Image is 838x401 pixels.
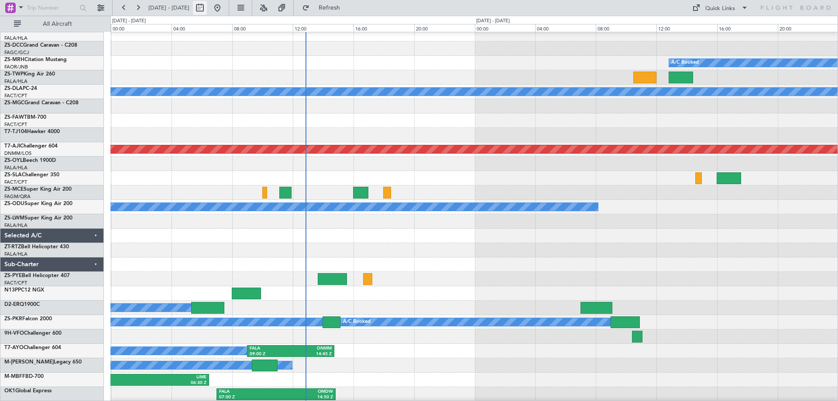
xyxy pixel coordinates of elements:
span: OK1 [4,388,15,394]
a: OK1Global Express [4,388,52,394]
div: Quick Links [705,4,735,13]
a: T7-AJIChallenger 604 [4,144,58,149]
a: T7-AYOChallenger 604 [4,345,61,350]
a: ZS-MCESuper King Air 200 [4,187,72,192]
span: ZS-MRH [4,57,24,62]
a: FAOR/JNB [4,64,28,70]
div: 12:00 [656,24,717,32]
div: 16:00 [354,24,414,32]
a: ZS-PKRFalcon 2000 [4,316,52,322]
a: ZS-MRHCitation Mustang [4,57,67,62]
a: FALA/HLA [4,251,27,257]
div: 00:00 [475,24,536,32]
a: ZT-RTZBell Helicopter 430 [4,244,69,250]
div: A/C Booked [343,315,371,329]
a: M-[PERSON_NAME]Legacy 650 [4,360,82,365]
a: ZS-LWMSuper King Air 200 [4,216,72,221]
a: FACT/CPT [4,93,27,99]
div: 20:00 [414,24,475,32]
div: 09:00 Z [250,351,291,357]
span: M-[PERSON_NAME] [4,360,54,365]
span: ZS-MCE [4,187,24,192]
div: 14:45 Z [291,351,332,357]
span: ZS-DLA [4,86,23,91]
div: 07:00 Z [219,394,276,401]
span: ZS-TWP [4,72,24,77]
span: ZS-LWM [4,216,24,221]
a: 9H-VFOChallenger 600 [4,331,62,336]
span: D2-ERQ [4,302,24,307]
div: [DATE] - [DATE] [112,17,146,25]
div: 12:00 [293,24,354,32]
span: All Aircraft [23,21,92,27]
a: FAGM/QRA [4,193,31,200]
a: ZS-DLAPC-24 [4,86,37,91]
a: ZS-PYEBell Helicopter 407 [4,273,70,278]
a: FALA/HLA [4,35,27,41]
div: FALA [219,389,276,395]
div: [DATE] - [DATE] [476,17,510,25]
a: N13PPC12 NGX [4,288,44,293]
div: 08:00 [232,24,293,32]
span: N13P [4,288,18,293]
a: ZS-ODUSuper King Air 200 [4,201,72,206]
span: M-MBFF [4,374,25,379]
button: Quick Links [688,1,752,15]
span: ZS-SLA [4,172,22,178]
span: ZT-RTZ [4,244,21,250]
span: [DATE] - [DATE] [148,4,189,12]
div: FALA [250,346,291,352]
span: Refresh [311,5,348,11]
span: ZS-PYE [4,273,22,278]
div: OMDW [276,389,333,395]
span: ZS-FAW [4,115,24,120]
div: 04:00 [172,24,232,32]
a: ZS-DCCGrand Caravan - C208 [4,43,77,48]
a: D2-ERQ1900C [4,302,40,307]
a: FALA/HLA [4,222,27,229]
span: ZS-DCC [4,43,23,48]
button: Refresh [298,1,350,15]
button: All Aircraft [10,17,95,31]
a: FACT/CPT [4,121,27,128]
a: ZS-FAWTBM-700 [4,115,46,120]
span: T7-AJI [4,144,20,149]
a: FAGC/GCJ [4,49,29,56]
div: 08:00 [596,24,656,32]
div: 06:30 Z [133,380,206,386]
a: FALA/HLA [4,78,27,85]
a: ZS-MGCGrand Caravan - C208 [4,100,79,106]
span: ZS-MGC [4,100,24,106]
a: FACT/CPT [4,280,27,286]
div: 16:00 [717,24,778,32]
a: T7-TJ104Hawker 4000 [4,129,60,134]
div: 14:50 Z [276,394,333,401]
div: A/C Booked [671,56,699,69]
a: FACT/CPT [4,179,27,185]
span: T7-TJ104 [4,129,27,134]
span: ZS-PKR [4,316,22,322]
span: 9H-VFO [4,331,24,336]
a: M-MBFFBD-700 [4,374,44,379]
a: ZS-TWPKing Air 260 [4,72,55,77]
span: ZS-ODU [4,201,24,206]
span: T7-AYO [4,345,24,350]
div: DNMM [291,346,332,352]
div: 04:00 [535,24,596,32]
a: ZS-SLAChallenger 350 [4,172,59,178]
span: ZS-OYL [4,158,23,163]
div: LIME [133,374,206,380]
input: Trip Number [27,1,77,14]
a: ZS-OYLBeech 1900D [4,158,56,163]
a: DNMM/LOS [4,150,31,157]
div: 00:00 [111,24,172,32]
a: FALA/HLA [4,165,27,171]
